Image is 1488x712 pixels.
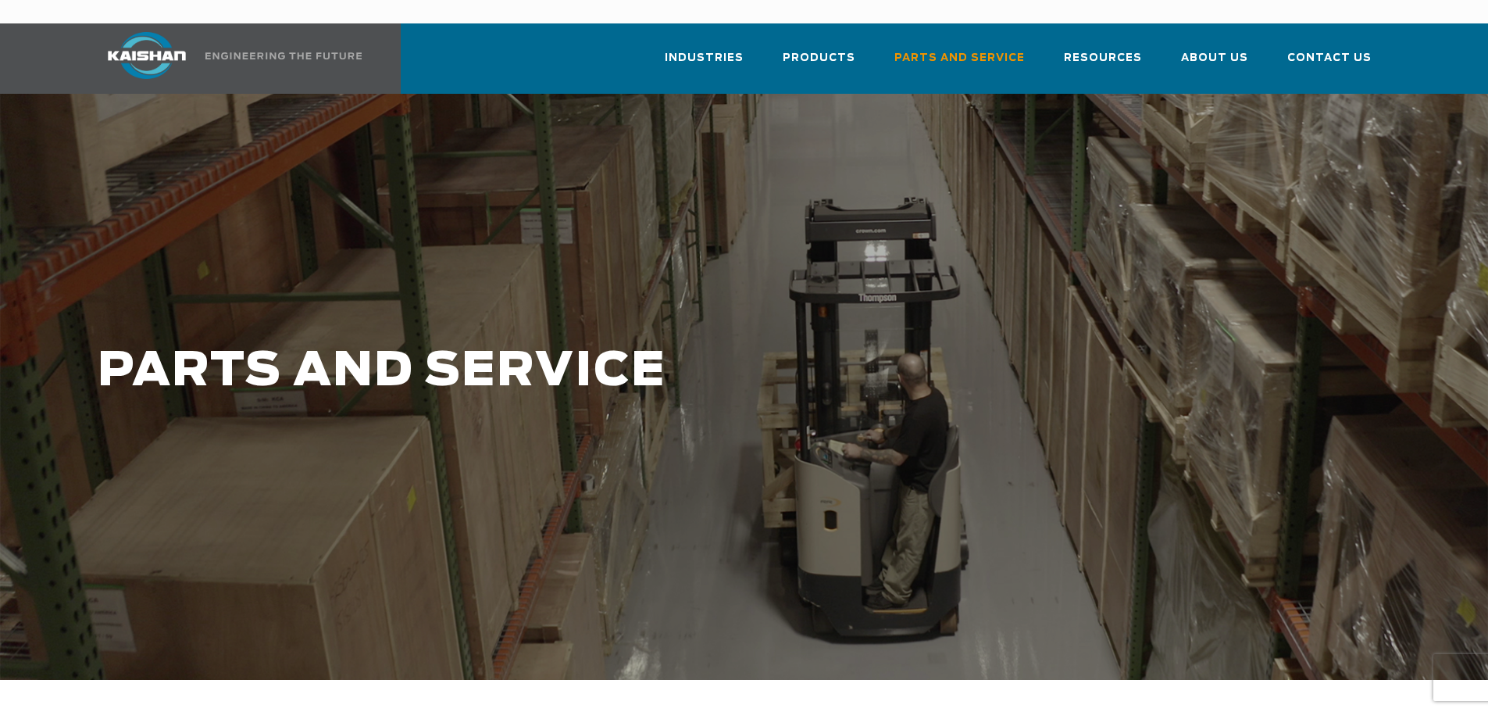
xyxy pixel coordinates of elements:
span: Industries [665,49,744,67]
a: Kaishan USA [88,23,365,94]
span: Products [783,49,855,67]
span: About Us [1181,49,1248,67]
h1: PARTS AND SERVICE [98,345,1172,398]
a: About Us [1181,38,1248,91]
a: Resources [1064,38,1142,91]
a: Products [783,38,855,91]
a: Contact Us [1287,38,1372,91]
span: Parts and Service [894,49,1025,67]
span: Contact Us [1287,49,1372,67]
span: Resources [1064,49,1142,67]
a: Industries [665,38,744,91]
a: Parts and Service [894,38,1025,91]
img: kaishan logo [88,32,205,79]
img: Engineering the future [205,52,362,59]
